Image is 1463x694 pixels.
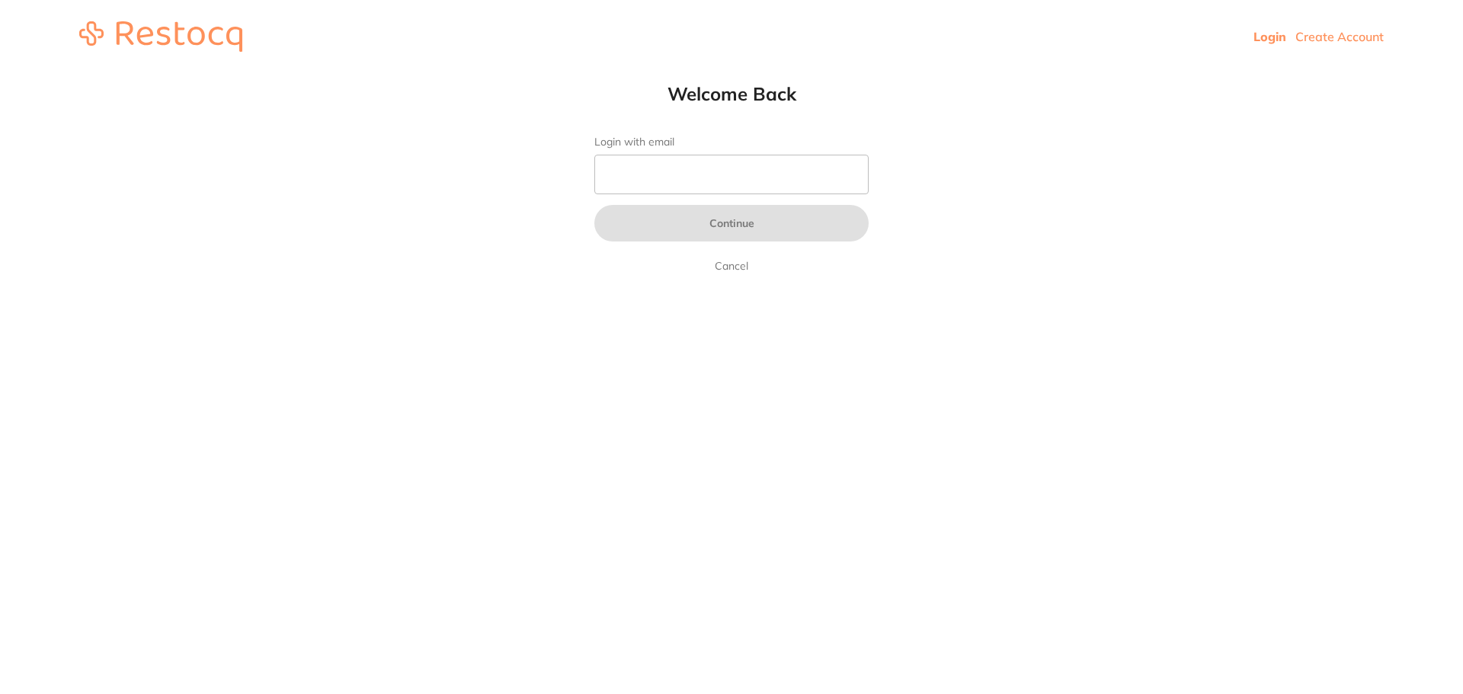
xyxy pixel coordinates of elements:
button: Continue [594,205,869,241]
h1: Welcome Back [564,82,899,105]
a: Cancel [712,257,751,275]
a: Login [1253,29,1286,44]
label: Login with email [594,136,869,149]
img: restocq_logo.svg [79,21,242,52]
a: Create Account [1295,29,1384,44]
